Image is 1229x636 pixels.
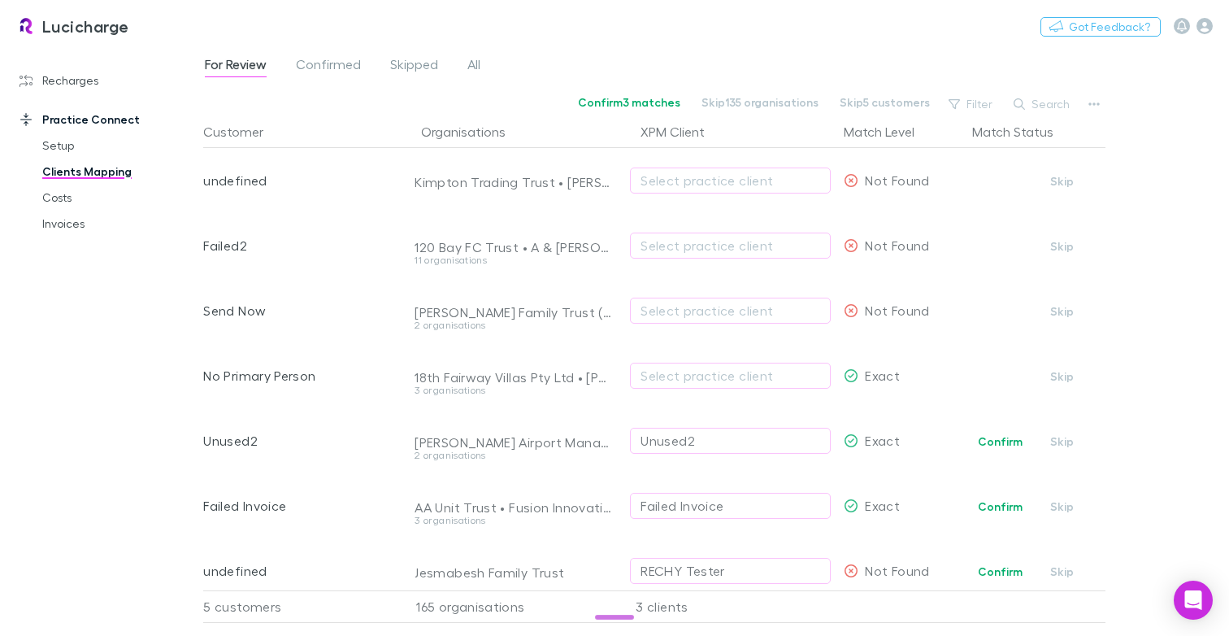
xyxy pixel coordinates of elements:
div: Kimpton Trading Trust • [PERSON_NAME] Family Trust • NextGen Solutions Pty Ltd • [PERSON_NAME] • ... [415,174,611,190]
button: Select practice client [630,363,831,389]
button: Confirm3 matches [567,93,691,112]
button: Skip [1036,367,1088,386]
div: undefined [203,538,392,603]
button: Select practice client [630,233,831,259]
div: Failed Invoice [641,496,723,516]
div: 3 organisations [415,386,611,395]
div: RECHY Tester [641,561,724,581]
a: Clients Mapping [26,159,200,185]
button: Match Level [844,115,934,148]
button: Skip [1036,302,1088,321]
span: Not Found [865,237,929,253]
div: 11 organisations [415,255,611,265]
span: Not Found [865,172,929,188]
button: Confirm [967,497,1033,516]
button: Skip [1036,497,1088,516]
div: AA Unit Trust • Fusion Innovations Pty Ltd • AC & J [PERSON_NAME] [415,499,611,516]
span: Exact [865,433,900,448]
button: Confirm [967,562,1033,582]
a: Invoices [26,211,200,237]
button: Match Status [972,115,1073,148]
div: 5 customers [203,590,398,623]
span: Skipped [390,56,438,77]
div: [PERSON_NAME] Airport Management Joint Venture • [PERSON_NAME] Airport Pty Ltd [415,434,611,451]
span: Exact [865,368,900,383]
div: 2 organisations [415,320,611,330]
div: 18th Fairway Villas Pty Ltd • [PERSON_NAME] • [STREET_ADDRESS][PERSON_NAME] Developments Pty Ltd [415,369,611,386]
span: All [467,56,480,77]
button: Failed Invoice [630,493,831,519]
a: Setup [26,133,200,159]
div: Failed Invoice [203,473,392,538]
span: Not Found [865,303,929,318]
h3: Lucicharge [42,16,129,36]
button: Select practice client [630,298,831,324]
div: 3 organisations [415,516,611,525]
button: Confirm [967,432,1033,451]
span: For Review [205,56,267,77]
div: Failed2 [203,213,392,278]
div: Select practice client [641,236,820,255]
a: Recharges [3,68,200,94]
button: Organisations [421,115,525,148]
div: 165 organisations [398,590,618,623]
div: Open Intercom Messenger [1174,581,1213,620]
button: Skip [1036,432,1088,451]
div: No Primary Person [203,343,392,408]
div: Jesmabesh Family Trust [415,564,611,581]
a: Costs [26,185,200,211]
div: Unused2 [203,408,392,473]
div: 3 clients [618,590,837,623]
button: Filter [940,94,1002,114]
div: Send Now [203,278,392,343]
button: Skip [1036,237,1088,256]
button: Skip135 organisations [691,93,829,112]
button: Unused2 [630,428,831,454]
div: undefined [203,148,392,213]
button: XPM Client [641,115,724,148]
div: Select practice client [641,171,820,190]
button: Skip5 customers [829,93,940,112]
div: Select practice client [641,301,820,320]
button: Customer [203,115,283,148]
div: [PERSON_NAME] Family Trust (LC) • [STREET_ADDRESS] VENTURE [415,304,611,320]
span: Not Found [865,563,929,578]
a: Practice Connect [3,107,200,133]
div: Select practice client [641,366,820,386]
button: RECHY Tester [630,558,831,584]
div: 120 Bay FC Trust • A & [PERSON_NAME] Family Trust • _Restricted - MFJ Investment Trust • A&S RG F... [415,239,611,255]
span: Exact [865,498,900,513]
a: Lucicharge [7,7,139,46]
span: Confirmed [296,56,361,77]
button: Skip [1036,172,1088,191]
button: Select practice client [630,168,831,194]
div: Unused2 [641,431,695,451]
img: Lucicharge's Logo [16,16,36,36]
button: Skip [1036,562,1088,582]
button: Got Feedback? [1040,17,1161,37]
div: 2 organisations [415,451,611,460]
button: Search [1005,94,1079,114]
